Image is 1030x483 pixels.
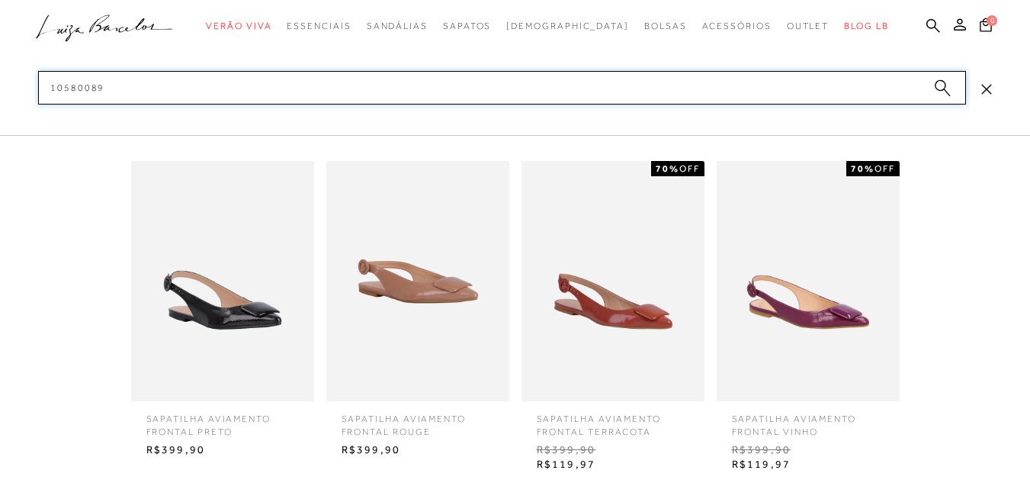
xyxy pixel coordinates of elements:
input: Buscar. [38,71,966,105]
span: Verão Viva [206,21,271,31]
a: categoryNavScreenReaderText [287,12,351,40]
span: Essenciais [287,21,351,31]
span: Acessórios [702,21,772,31]
a: categoryNavScreenReaderText [787,12,829,40]
span: R$399,90 [525,439,701,462]
button: 0 [975,17,996,37]
img: Sapatilha aviamento frontal terracota [521,161,704,401]
span: Sandálias [367,21,428,31]
span: SAPATILHA AVIAMENTO FRONTAL PRETO [135,401,310,439]
a: categoryNavScreenReaderText [644,12,687,40]
span: R$399,90 [135,439,310,462]
a: categoryNavScreenReaderText [702,12,772,40]
span: R$119,97 [720,453,896,476]
a: Sapatilha aviamento frontal terracota 70%OFF Sapatilha aviamento frontal terracota R$399,90 R$119,97 [518,161,708,476]
a: SAPATILHA AVIAMENTO FRONTAL PRETO SAPATILHA AVIAMENTO FRONTAL PRETO R$399,90 [127,161,318,461]
span: OFF [874,163,895,174]
strong: 70% [851,163,874,174]
span: Bolsas [644,21,687,31]
span: SAPATILHA AVIAMENTO FRONTAL ROUGE [330,401,505,439]
span: OFF [679,163,700,174]
span: Sapatilha aviamento frontal terracota [525,401,701,439]
span: [DEMOGRAPHIC_DATA] [506,21,629,31]
a: SAPATILHA AVIAMENTO FRONTAL ROUGE SAPATILHA AVIAMENTO FRONTAL ROUGE R$399,90 [322,161,513,461]
img: SAPATILHA AVIAMENTO FRONTAL ROUGE [326,161,509,401]
a: categoryNavScreenReaderText [443,12,491,40]
span: Outlet [787,21,829,31]
a: SAPATILHA AVIAMENTO FRONTAL VINHO 70%OFF SAPATILHA AVIAMENTO FRONTAL VINHO R$399,90 R$119,97 [713,161,903,476]
span: 0 [987,15,997,26]
span: R$399,90 [330,439,505,462]
span: Sapatos [443,21,491,31]
a: noSubCategoriesText [506,12,629,40]
a: categoryNavScreenReaderText [367,12,428,40]
img: SAPATILHA AVIAMENTO FRONTAL VINHO [717,161,900,401]
a: categoryNavScreenReaderText [206,12,271,40]
span: SAPATILHA AVIAMENTO FRONTAL VINHO [720,401,896,439]
img: SAPATILHA AVIAMENTO FRONTAL PRETO [131,161,314,401]
span: R$119,97 [525,453,701,476]
a: BLOG LB [844,12,888,40]
strong: 70% [656,163,679,174]
span: BLOG LB [844,21,888,31]
span: R$399,90 [720,439,896,462]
